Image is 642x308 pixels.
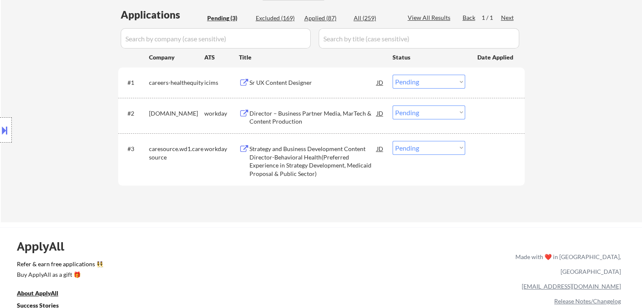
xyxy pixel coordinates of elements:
div: Sr UX Content Designer [249,78,377,87]
div: Back [463,14,476,22]
div: Status [393,49,465,65]
div: Next [501,14,515,22]
div: Applied (87) [304,14,347,22]
div: icims [204,78,239,87]
a: Refer & earn free applications 👯‍♀️ [17,261,339,270]
div: careers-healthequity [149,78,204,87]
div: Company [149,53,204,62]
div: All (259) [354,14,396,22]
div: Director – Business Partner Media, MarTech & Content Production [249,109,377,126]
div: Pending (3) [207,14,249,22]
div: Applications [121,10,204,20]
div: ApplyAll [17,239,74,254]
a: [EMAIL_ADDRESS][DOMAIN_NAME] [522,283,621,290]
div: View All Results [408,14,453,22]
div: Made with ❤️ in [GEOGRAPHIC_DATA], [GEOGRAPHIC_DATA] [512,249,621,279]
div: ATS [204,53,239,62]
div: caresource.wd1.caresource [149,145,204,161]
input: Search by title (case sensitive) [319,28,519,49]
a: Release Notes/Changelog [554,297,621,305]
div: 1 / 1 [482,14,501,22]
input: Search by company (case sensitive) [121,28,311,49]
div: JD [376,75,385,90]
div: JD [376,141,385,156]
div: Strategy and Business Development Content Director-Behavioral Health(Preferred Experience in Stra... [249,145,377,178]
div: Title [239,53,385,62]
div: Excluded (169) [256,14,298,22]
div: [DOMAIN_NAME] [149,109,204,118]
div: Buy ApplyAll as a gift 🎁 [17,272,101,278]
div: JD [376,105,385,121]
div: workday [204,109,239,118]
a: Buy ApplyAll as a gift 🎁 [17,270,101,281]
u: About ApplyAll [17,289,58,297]
div: workday [204,145,239,153]
div: Date Applied [477,53,515,62]
a: About ApplyAll [17,289,70,299]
